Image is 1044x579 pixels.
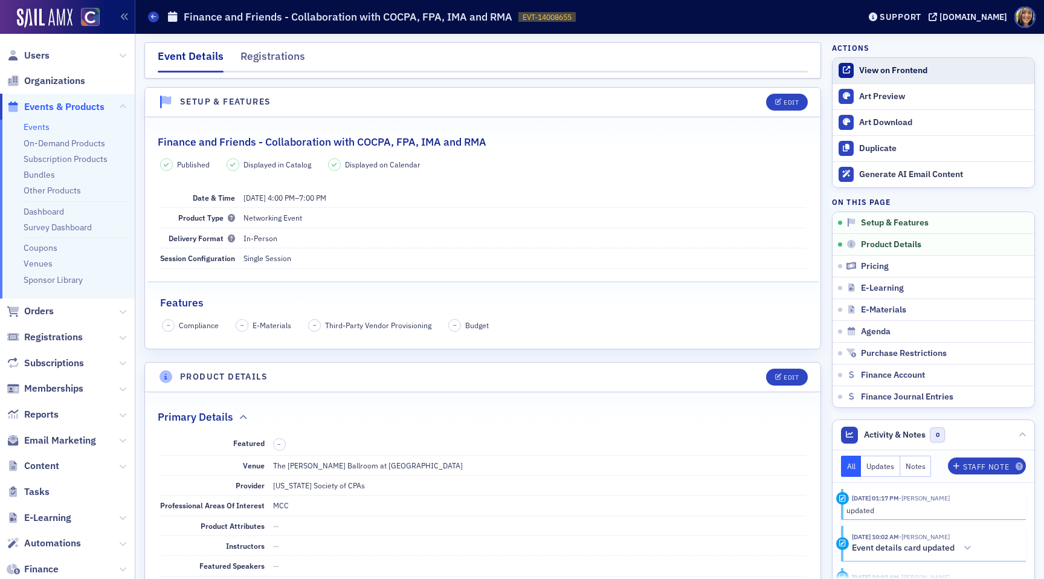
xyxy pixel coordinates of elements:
h4: Product Details [180,370,268,383]
span: E-Materials [861,305,906,315]
div: MCC [273,500,289,511]
span: – [167,321,170,329]
h2: Features [160,295,204,311]
button: Generate AI Email Content [833,161,1034,187]
button: Notes [900,456,932,477]
div: Art Download [859,117,1028,128]
img: SailAMX [17,8,72,28]
div: Edit [784,374,799,381]
span: [US_STATE] Society of CPAs [273,480,365,490]
span: Date & Time [193,193,235,202]
div: Registrations [240,48,305,71]
span: Subscriptions [24,357,84,370]
span: Pricing [861,261,889,272]
span: – [277,440,281,448]
span: Third-Party Vendor Provisioning [325,320,431,331]
span: Tasks [24,485,50,499]
span: Finance Journal Entries [861,392,953,403]
span: Single Session [243,253,291,263]
a: Memberships [7,382,83,395]
time: 9/4/2025 01:17 PM [852,494,899,502]
span: Product Attributes [201,521,265,531]
a: Bundles [24,169,55,180]
span: — [273,541,279,551]
span: Featured [233,438,265,448]
a: Art Preview [833,84,1034,109]
span: Featured Speakers [199,561,265,571]
span: Venue [243,461,265,470]
h4: On this page [832,196,1035,207]
h2: Primary Details [158,409,233,425]
div: Generate AI Email Content [859,169,1028,180]
div: updated [846,505,1017,516]
h2: Finance and Friends - Collaboration with COCPA, FPA, IMA and RMA [158,134,486,150]
span: — [273,561,279,571]
span: – [243,193,326,202]
span: Displayed in Catalog [243,159,311,170]
a: Organizations [7,74,85,88]
button: Edit [766,369,808,386]
span: Provider [236,480,265,490]
a: Orders [7,305,54,318]
a: Users [7,49,50,62]
div: Activity [836,537,849,550]
span: Finance Account [861,370,925,381]
span: Product Type [178,213,235,222]
span: Compliance [179,320,219,331]
time: 7:00 PM [299,193,326,202]
a: Tasks [7,485,50,499]
span: Networking Event [243,213,302,222]
img: SailAMX [81,8,100,27]
a: Subscriptions [7,357,84,370]
time: 8/26/2025 10:02 AM [852,532,899,541]
a: Coupons [24,242,57,253]
a: Venues [24,258,53,269]
span: Email Marketing [24,434,96,447]
a: Content [7,459,59,473]
span: — [273,521,279,531]
span: Reports [24,408,59,421]
div: Edit [784,99,799,106]
a: Registrations [7,331,83,344]
h1: Finance and Friends - Collaboration with COCPA, FPA, IMA and RMA [184,10,512,24]
span: Users [24,49,50,62]
span: Session Configuration [160,253,235,263]
h4: Setup & Features [180,95,271,108]
a: On-Demand Products [24,138,105,149]
span: [DATE] [243,193,266,202]
div: Staff Note [963,464,1009,470]
a: Survey Dashboard [24,222,92,233]
span: EVT-14008655 [523,12,572,22]
span: 0 [930,427,945,442]
button: [DOMAIN_NAME] [929,13,1011,21]
span: Events & Products [24,100,105,114]
span: Instructors [226,541,265,551]
span: Published [177,159,210,170]
span: Professional Areas Of Interest [160,500,265,510]
button: Edit [766,94,808,111]
div: Update [836,492,849,505]
div: View on Frontend [859,65,1028,76]
a: View on Frontend [833,58,1034,83]
span: In-Person [243,233,277,243]
a: E-Learning [7,511,71,525]
span: – [240,321,244,329]
span: Product Details [861,239,921,250]
a: Email Marketing [7,434,96,447]
h4: Actions [832,42,869,53]
span: Memberships [24,382,83,395]
span: Budget [465,320,489,331]
a: Dashboard [24,206,64,217]
span: Delivery Format [169,233,235,243]
div: Duplicate [859,143,1028,154]
span: Purchase Restrictions [861,348,947,359]
div: Support [880,11,921,22]
a: Sponsor Library [24,274,83,285]
span: Displayed on Calendar [345,159,420,170]
div: Event Details [158,48,224,73]
button: Duplicate [833,135,1034,161]
div: [DOMAIN_NAME] [939,11,1007,22]
button: Staff Note [948,458,1026,474]
span: Finance [24,563,59,576]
